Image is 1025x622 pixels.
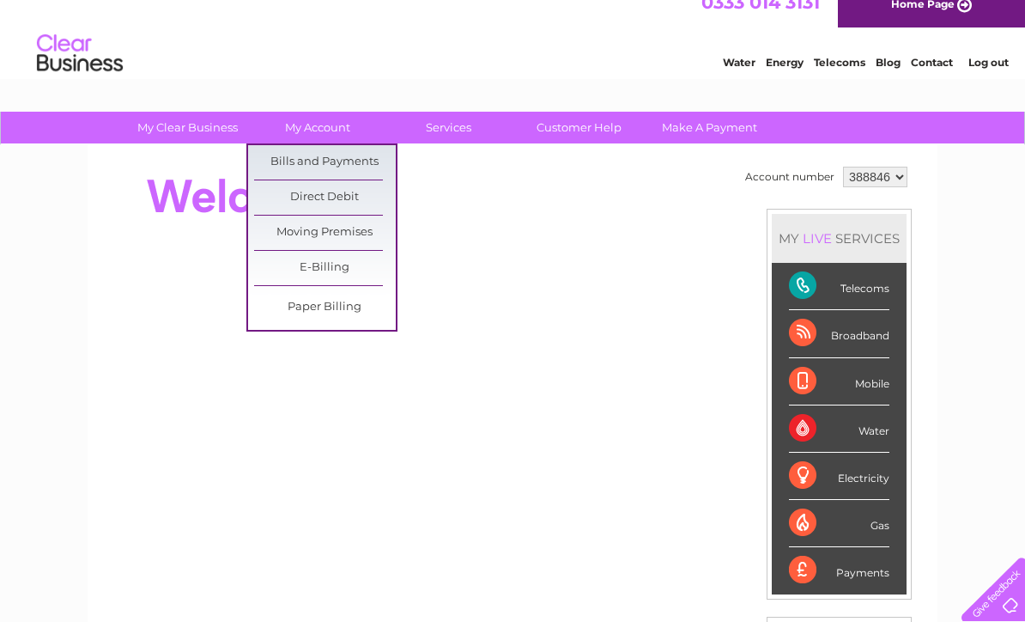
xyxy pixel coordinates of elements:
[254,216,396,250] a: Moving Premises
[378,112,519,143] a: Services
[766,73,804,86] a: Energy
[254,145,396,180] a: Bills and Payments
[639,112,780,143] a: Make A Payment
[789,263,889,310] div: Telecoms
[789,547,889,594] div: Payments
[799,230,835,247] div: LIVE
[36,45,124,97] img: logo.png
[772,214,907,263] div: MY SERVICES
[117,112,258,143] a: My Clear Business
[789,358,889,406] div: Mobile
[723,73,755,86] a: Water
[701,9,820,30] a: 0333 014 3131
[789,310,889,357] div: Broadband
[254,180,396,215] a: Direct Debit
[254,290,396,325] a: Paper Billing
[876,73,901,86] a: Blog
[911,73,953,86] a: Contact
[789,453,889,500] div: Electricity
[508,112,650,143] a: Customer Help
[254,251,396,285] a: E-Billing
[789,406,889,453] div: Water
[814,73,865,86] a: Telecoms
[247,112,389,143] a: My Account
[741,162,839,192] td: Account number
[789,500,889,547] div: Gas
[968,73,1009,86] a: Log out
[108,9,919,83] div: Clear Business is a trading name of Verastar Limited (registered in [GEOGRAPHIC_DATA] No. 3667643...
